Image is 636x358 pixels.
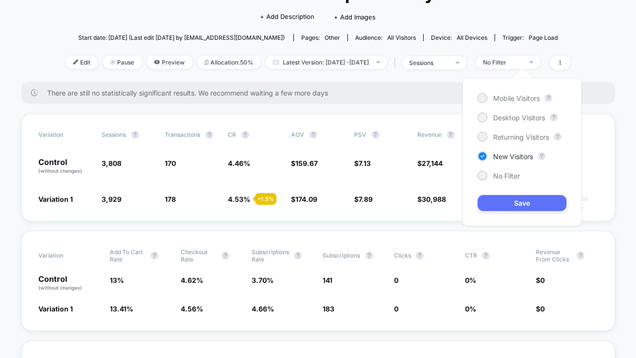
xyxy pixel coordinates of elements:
span: 170 [165,159,176,167]
span: CTR [465,252,477,259]
button: Save [478,195,567,211]
span: Pause [103,56,142,69]
button: ? [131,131,139,139]
span: (without changes) [39,168,83,174]
button: ? [222,252,229,260]
span: Variation 1 [39,195,73,203]
span: 0 [540,276,545,284]
span: 159.67 [296,159,318,167]
span: 4.66 % [252,305,274,313]
img: end [456,62,459,64]
span: Transactions [165,131,201,138]
span: Latest Version: [DATE] - [DATE] [266,56,387,69]
span: Start date: [DATE] (Last edit [DATE] by [EMAIL_ADDRESS][DOMAIN_NAME]) [78,34,285,41]
span: Page Load [529,34,558,41]
button: ? [550,114,558,121]
span: CR [228,131,237,138]
button: ? [482,252,490,260]
button: ? [447,131,455,139]
span: + Add Images [334,13,376,21]
span: $ [355,159,371,167]
span: 4.56 % [181,305,203,313]
button: ? [416,252,424,260]
button: ? [365,252,373,260]
span: Subscriptions Rate [252,248,289,263]
div: sessions [410,59,448,66]
span: All Visitors [387,34,416,41]
span: Edit [66,56,98,69]
span: 4.46 % [228,159,251,167]
div: Pages: [301,34,340,41]
span: 0 % [465,305,476,313]
button: ? [294,252,302,260]
span: 0 % [465,276,476,284]
span: Returning Visitors [493,133,549,141]
span: 30,988 [422,195,447,203]
span: Subscriptions [323,252,361,259]
img: end [377,61,380,63]
button: ? [372,131,379,139]
span: Checkout Rate [181,248,217,263]
span: Revenue From Clicks [536,248,572,263]
span: + Add Description [260,12,314,22]
span: 178 [165,195,176,203]
span: Clicks [394,252,411,259]
span: 141 [323,276,333,284]
span: PSV [355,131,367,138]
span: Mobile Visitors [493,94,540,102]
span: Add To Cart Rate [110,248,146,263]
span: Allocation: 50% [197,56,261,69]
span: $ [418,195,447,203]
span: Variation [39,131,92,139]
span: 183 [323,305,335,313]
span: Variation 1 [39,305,73,313]
span: Revenue [418,131,442,138]
span: 0 [394,276,398,284]
span: $ [536,305,545,313]
img: rebalance [205,60,208,65]
span: 0 [540,305,545,313]
button: ? [241,131,249,139]
span: Variation [39,248,92,263]
span: $ [536,276,545,284]
span: No Filter [493,172,520,180]
span: (without changes) [39,285,83,291]
span: 7.89 [359,195,373,203]
img: end [530,61,533,63]
button: ? [309,131,317,139]
span: all devices [457,34,487,41]
span: $ [355,195,373,203]
img: end [110,60,115,65]
span: 3.70 % [252,276,274,284]
div: Audience: [355,34,416,41]
button: ? [554,133,562,141]
span: 7.13 [359,159,371,167]
div: + 1.5 % [255,193,276,205]
span: other [325,34,340,41]
span: AOV [292,131,305,138]
button: ? [545,94,552,102]
span: $ [292,159,318,167]
button: ? [538,152,546,160]
img: edit [73,60,78,65]
span: 0 [394,305,398,313]
span: 13 % [110,276,124,284]
button: ? [206,131,213,139]
span: 13.41 % [110,305,133,313]
span: 4.62 % [181,276,203,284]
span: | [392,56,402,70]
p: Control [39,275,100,292]
p: Control [39,158,92,175]
span: There are still no statistically significant results. We recommend waiting a few more days [48,89,596,97]
button: ? [151,252,158,260]
span: 174.09 [296,195,318,203]
span: $ [292,195,318,203]
span: 3,808 [102,159,122,167]
span: 4.53 % [228,195,251,203]
span: Preview [147,56,192,69]
img: calendar [273,60,278,65]
div: Trigger: [502,34,558,41]
span: Device: [423,34,495,41]
span: New Visitors [493,152,533,161]
button: ? [577,252,584,260]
